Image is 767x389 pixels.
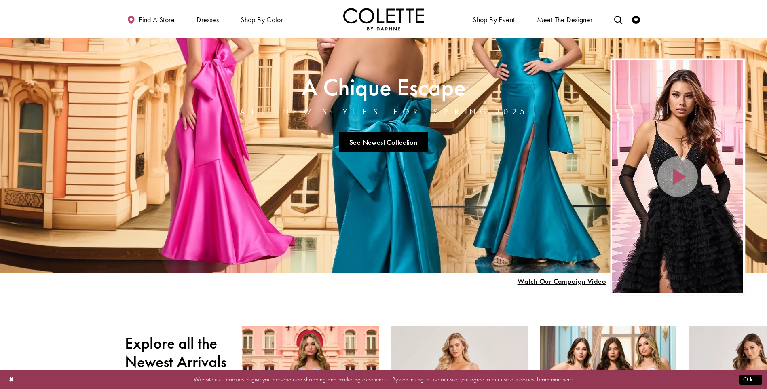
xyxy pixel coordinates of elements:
span: Shop by color [239,8,285,30]
img: Colette by Daphne [343,8,424,30]
span: Shop By Event [473,16,515,24]
span: Shop By Event [471,8,517,30]
button: Close Dialog [5,372,19,387]
h2: Explore all the Newest Arrivals [125,334,230,371]
a: Visit Home Page [343,8,424,30]
a: Toggle search [612,8,624,30]
ul: Slider Links [237,129,530,156]
a: Find a store [125,8,177,30]
span: Dresses [197,16,219,24]
span: Meet the designer [537,16,593,24]
a: Meet the designer [535,8,595,30]
a: here [562,375,573,383]
a: Check Wishlist [630,8,642,30]
span: Find a store [139,16,175,24]
span: Shop by color [241,16,283,24]
span: Dresses [194,8,221,30]
p: Website uses cookies to give you personalized shopping and marketing experiences. By continuing t... [58,374,709,385]
button: Submit Dialog [739,374,762,385]
span: Play Slide #15 Video [517,277,606,285]
a: See Newest Collection A Chique Escape All New Styles For Spring 2025 [339,132,429,152]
